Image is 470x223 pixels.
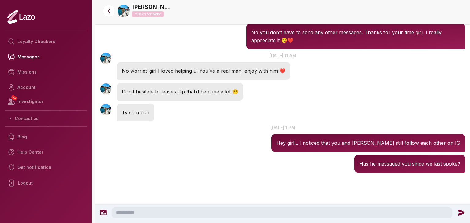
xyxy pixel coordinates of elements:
p: No worries girl I loved helping u. You’ve a real man, enjoy with him ❤️ [122,67,285,75]
p: No you don’t have to send any other messages. Thanks for your time girl, I really appreciate it 😘❤️ [251,28,460,44]
a: Blog [5,129,87,144]
img: d6f4b227-b254-4e79-8293-37f90886033e [117,5,130,17]
a: NEWInvestigator [5,95,87,108]
a: Missions [5,64,87,80]
p: Has he messaged you since we last spoke? [359,160,460,168]
p: [DATE] 1 pm [95,124,470,131]
a: Messages [5,49,87,64]
a: Loyalty Checkers [5,34,87,49]
a: Account [5,80,87,95]
img: User avatar [100,83,111,94]
p: Hey girl... I noticed that you and [PERSON_NAME] still follow each other on IG [276,139,460,147]
span: NEW [11,95,17,101]
a: [PERSON_NAME] [132,3,172,11]
button: Contact us [5,113,87,124]
img: User avatar [100,104,111,115]
a: Help Center [5,144,87,160]
p: Ty so much [122,108,149,116]
p: Don’t hesitate to leave a tip that’d help me a lot ☺️ [122,88,238,96]
div: Logout [5,175,87,191]
a: Get notification [5,160,87,175]
p: [DATE] 11 am [95,52,470,59]
p: Mission completed [132,11,164,17]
